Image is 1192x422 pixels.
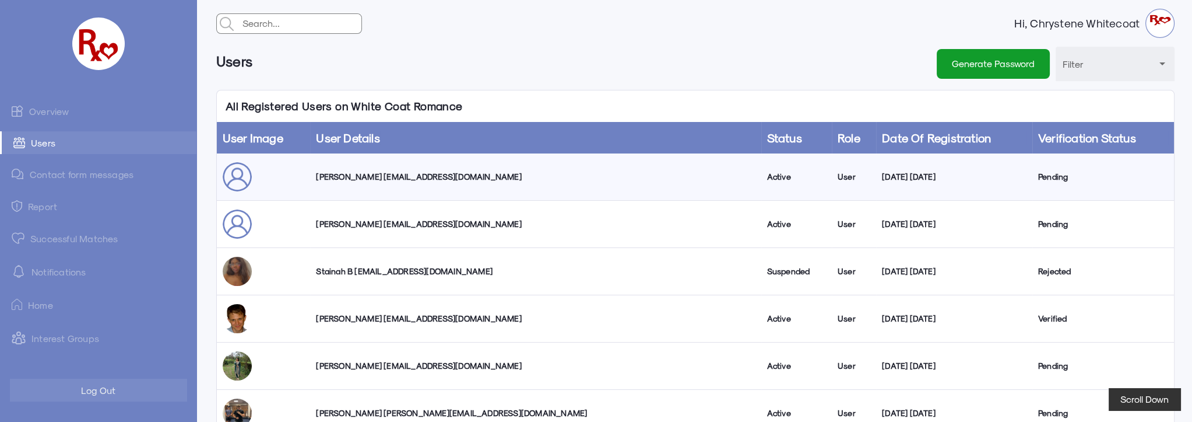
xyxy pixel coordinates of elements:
div: User [838,313,870,325]
img: r4t4hiwimrejemy3pvd2.jpg [223,304,252,333]
div: [PERSON_NAME] [PERSON_NAME][EMAIL_ADDRESS][DOMAIN_NAME] [316,407,755,419]
a: User Details [316,131,379,145]
div: [PERSON_NAME] [EMAIL_ADDRESS][DOMAIN_NAME] [316,313,755,325]
div: Pending [1038,171,1168,183]
div: Active [767,313,826,325]
div: Active [767,360,826,372]
img: c1rtwgqmvrzs9dkqmqkr.jpg [223,257,252,286]
div: User [838,171,870,183]
div: [DATE] [DATE] [882,360,1026,372]
div: [DATE] [DATE] [882,407,1026,419]
img: notification-default-white.svg [12,264,26,278]
img: admin-search.svg [217,14,237,34]
button: Log Out [10,379,187,402]
img: user_sepfus.png [223,162,252,191]
a: User Image [223,131,283,145]
div: Stainah B [EMAIL_ADDRESS][DOMAIN_NAME] [316,266,755,277]
div: Pending [1038,360,1168,372]
h6: Users [216,47,253,75]
div: Active [767,407,826,419]
button: Generate Password [937,49,1050,78]
div: [DATE] [DATE] [882,171,1026,183]
div: User [838,218,870,230]
img: admin-ic-contact-message.svg [12,169,24,180]
img: ic-home.png [12,299,22,311]
a: Verification Status [1038,131,1136,145]
div: User [838,266,870,277]
img: admin-ic-overview.svg [12,105,23,117]
a: Role [838,131,860,145]
a: Date of Registration [882,131,991,145]
img: intrestGropus.svg [12,331,26,345]
div: Rejected [1038,266,1168,277]
div: Pending [1038,218,1168,230]
div: [PERSON_NAME] [EMAIL_ADDRESS][DOMAIN_NAME] [316,171,755,183]
div: [PERSON_NAME] [EMAIL_ADDRESS][DOMAIN_NAME] [316,360,755,372]
div: Suspended [767,266,826,277]
img: dt9ywf16lyo5egwu4rax.jpg [223,351,252,381]
div: Verified [1038,313,1168,325]
img: matched.svg [12,232,24,244]
a: Status [767,131,802,145]
button: Scroll Down [1109,388,1180,410]
input: Search... [240,14,361,33]
div: User [838,407,870,419]
p: All Registered Users on White Coat Romance [217,90,472,122]
img: admin-ic-report.svg [12,200,22,212]
strong: Hi, Chrystene Whitecoat [1014,18,1145,29]
div: [PERSON_NAME] [EMAIL_ADDRESS][DOMAIN_NAME] [316,218,755,230]
div: [DATE] [DATE] [882,218,1026,230]
div: User [838,360,870,372]
div: Pending [1038,407,1168,419]
img: admin-ic-users.svg [13,137,25,148]
div: [DATE] [DATE] [882,313,1026,325]
div: [DATE] [DATE] [882,266,1026,277]
img: user_sepfus.png [223,210,252,239]
div: Active [767,171,826,183]
div: Active [767,218,826,230]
